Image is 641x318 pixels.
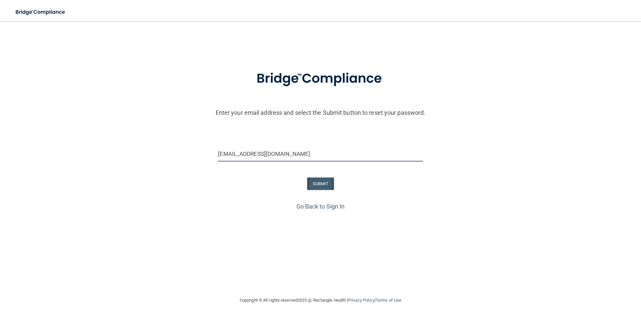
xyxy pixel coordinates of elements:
[218,146,423,162] input: Email
[307,178,334,190] button: SUBMIT
[376,298,401,303] a: Terms of Use
[10,5,71,19] img: bridge_compliance_login_screen.278c3ca4.svg
[243,61,398,96] img: bridge_compliance_login_screen.278c3ca4.svg
[199,290,442,311] div: Copyright © All rights reserved 2025 @ Rectangle Health | |
[348,298,374,303] a: Privacy Policy
[296,203,345,210] a: Go Back to Sign In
